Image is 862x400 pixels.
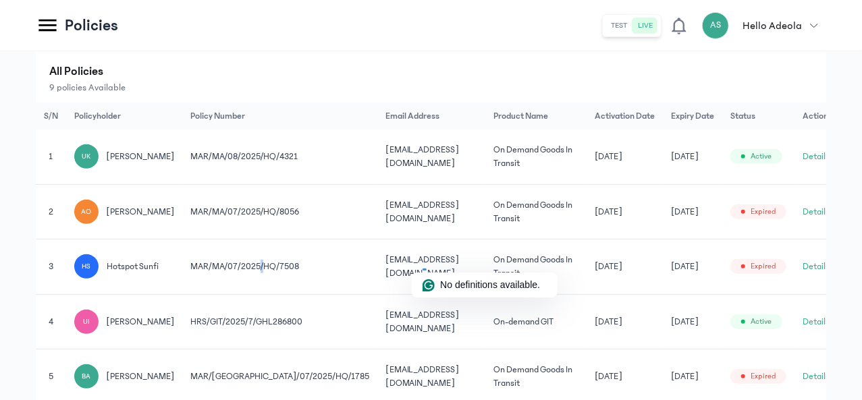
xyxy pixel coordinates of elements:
[751,261,776,272] span: Expired
[485,184,587,239] td: On Demand Goods In Transit
[66,103,183,130] th: Policyholder
[632,18,658,34] button: live
[74,364,99,389] div: BA
[671,150,699,163] span: [DATE]
[671,205,699,219] span: [DATE]
[65,15,118,36] p: Policies
[182,294,377,349] td: HRS/GIT/2025/7/GHL286800
[751,151,772,162] span: Active
[751,316,772,327] span: Active
[595,370,622,383] span: [DATE]
[49,81,813,94] p: 9 policies Available
[663,103,722,130] th: Expiry Date
[385,145,459,168] span: [EMAIL_ADDRESS][DOMAIN_NAME]
[107,150,175,163] span: [PERSON_NAME]
[49,317,53,326] span: 4
[702,12,729,39] div: AS
[485,239,587,295] td: On Demand Goods In Transit
[74,144,99,169] div: UK
[182,103,377,130] th: Policy Number
[751,206,776,217] span: Expired
[587,103,663,130] th: Activation Date
[485,294,587,349] td: On-demand GIT
[385,310,459,333] span: [EMAIL_ADDRESS][DOMAIN_NAME]
[385,255,459,278] span: [EMAIL_ADDRESS][DOMAIN_NAME]
[107,260,159,273] span: hotspot sunfi
[182,239,377,295] td: MAR/MA/07/2025/HQ/7508
[182,184,377,239] td: MAR/MA/07/2025/HQ/8056
[671,315,699,328] span: [DATE]
[74,254,99,279] div: HS
[595,150,622,163] span: [DATE]
[49,152,53,161] span: 1
[803,260,830,273] button: Details
[803,205,830,219] button: Details
[377,103,485,130] th: Email Address
[107,205,175,219] span: [PERSON_NAME]
[49,207,53,217] span: 2
[49,262,53,271] span: 3
[74,310,99,334] div: UI
[49,372,53,381] span: 5
[107,370,175,383] span: [PERSON_NAME]
[595,205,622,219] span: [DATE]
[595,260,622,273] span: [DATE]
[385,200,459,223] span: [EMAIL_ADDRESS][DOMAIN_NAME]
[595,315,622,328] span: [DATE]
[751,371,776,382] span: Expired
[605,18,632,34] button: test
[485,103,587,130] th: Product Name
[702,12,826,39] button: ASHello Adeola
[671,260,699,273] span: [DATE]
[803,370,830,383] button: Details
[385,365,459,388] span: [EMAIL_ADDRESS][DOMAIN_NAME]
[803,150,830,163] button: Details
[722,103,794,130] th: Status
[36,103,66,130] th: S/N
[49,62,813,81] p: All Policies
[743,18,802,34] p: Hello Adeola
[803,315,830,328] button: Details
[74,200,99,224] div: AO
[794,103,840,130] th: Actions
[671,370,699,383] span: [DATE]
[485,130,587,184] td: On Demand Goods In Transit
[182,130,377,184] td: MAR/MA/08/2025/HQ/4321
[107,315,175,328] span: [PERSON_NAME]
